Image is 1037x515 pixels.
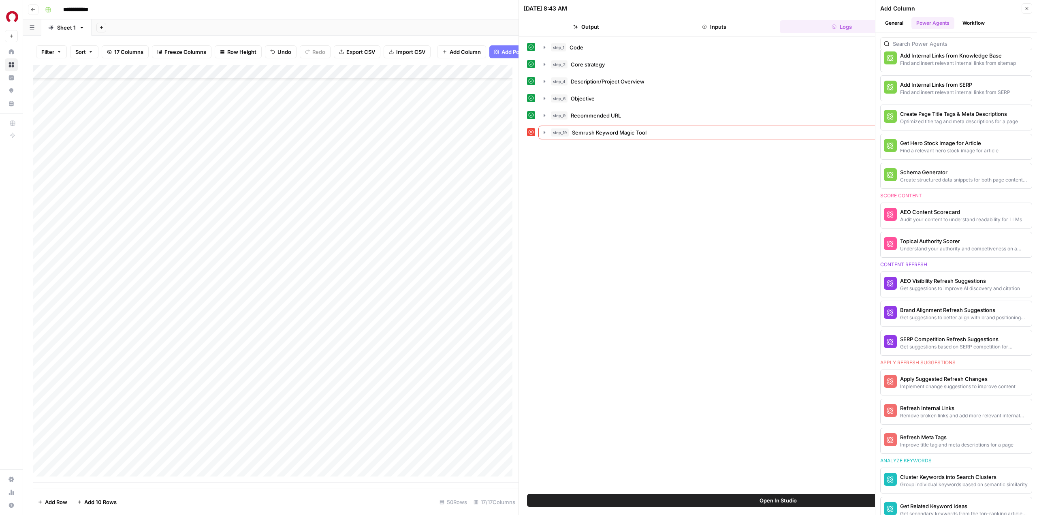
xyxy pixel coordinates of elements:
div: SERP Competition Refresh Suggestions [900,335,1028,343]
div: Understand your authority and competiveness on a topic [900,245,1028,252]
button: Add Power Agent [489,45,551,58]
div: Add Internal Links from SERP [900,81,1010,89]
button: Export CSV [334,45,380,58]
div: AEO Visibility Refresh Suggestions [900,277,1020,285]
span: Row Height [227,48,256,56]
button: SERP Competition Refresh SuggestionsGet suggestions based on SERP competition for keyword [881,330,1032,355]
button: Refresh Meta TagsImprove title tag and meta descriptions for a page [881,428,1032,453]
input: Search Power Agents [893,40,1028,48]
div: Score content [880,192,1032,199]
span: Undo [277,48,291,56]
a: Browse [5,58,18,71]
div: Group individual keywords based on semantic similarity [900,481,1028,488]
button: Undo [265,45,297,58]
div: Analyze keywords [880,457,1032,464]
div: Refresh Meta Tags [900,433,1014,441]
div: Brand Alignment Refresh Suggestions [900,306,1028,314]
button: Help + Support [5,499,18,512]
span: Core strategy [571,60,605,68]
button: 483 ms [539,126,1028,139]
button: 17 Columns [102,45,149,58]
span: Semrush Keyword Magic Tool [572,128,647,137]
button: 130 ms / 1 tasks [539,41,1028,54]
div: Add Internal Links from Knowledge Base [900,51,1016,60]
div: Cluster Keywords into Search Clusters [900,473,1028,481]
a: Home [5,45,18,58]
div: Get suggestions based on SERP competition for keyword [900,343,1028,350]
button: Import CSV [384,45,431,58]
div: Get suggestions to better align with brand positioning and tone [900,314,1028,321]
div: Create structured data snippets for both page content and images [900,176,1028,184]
div: Find and insert relevant internal links from sitemap [900,60,1016,67]
button: Apply Suggested Refresh ChangesImplement change suggestions to improve content [881,370,1032,395]
span: Export CSV [346,48,375,56]
div: Content refresh [880,261,1032,268]
a: Usage [5,486,18,499]
button: General [880,17,908,29]
button: Sort [70,45,98,58]
span: Add 10 Rows [84,498,117,506]
button: Add Internal Links from SERPFind and insert relevant internal links from SERP [881,76,1032,101]
div: Improve title tag and meta descriptions for a page [900,441,1014,449]
div: Remove broken links and add more relevant internal links [900,412,1028,419]
span: Add Row [45,498,67,506]
div: Sheet 1 [57,24,76,32]
span: Code [570,43,583,51]
button: AEO Content ScorecardAudit your content to understand readability for LLMs [881,203,1032,228]
span: Description/Project Overview [571,77,644,85]
button: Open In Studio [527,494,1029,507]
button: Workflow [958,17,990,29]
span: step_1 [551,43,566,51]
span: Import CSV [396,48,425,56]
div: Get Hero Stock Image for Article [900,139,999,147]
div: Get Related Keyword Ideas [900,502,1028,510]
div: Find a relevant hero stock image for article [900,147,999,154]
div: 50 Rows [436,496,470,509]
button: Create Page Title Tags & Meta DescriptionsOptimized title tag and meta descriptions for a page [881,105,1032,130]
span: step_2 [551,60,568,68]
button: Output [524,20,649,33]
div: 17/17 Columns [470,496,518,509]
div: Implement change suggestions to improve content [900,383,1016,390]
button: Refresh Internal LinksRemove broken links and add more relevant internal links [881,399,1032,424]
div: AEO Content Scorecard [900,208,1022,216]
div: Create Page Title Tags & Meta Descriptions [900,110,1018,118]
div: Optimized title tag and meta descriptions for a page [900,118,1018,125]
button: Logs [780,20,905,33]
span: step_19 [551,128,569,137]
button: Workspace: iPullRank [5,6,18,27]
span: step_6 [551,94,568,103]
button: Redo [300,45,331,58]
div: Schema Generator [900,168,1028,176]
button: Freeze Columns [152,45,211,58]
button: Row Height [215,45,262,58]
div: [DATE] 8:43 AM [524,4,567,13]
button: Schema GeneratorCreate structured data snippets for both page content and images [881,163,1032,188]
span: Open In Studio [760,496,797,504]
div: Get suggestions to improve AI discovery and citation [900,285,1020,292]
span: 17 Columns [114,48,143,56]
button: 1 second / 1 tasks [539,92,1028,105]
button: Brand Alignment Refresh SuggestionsGet suggestions to better align with brand positioning and tone [881,301,1032,326]
button: Add 10 Rows [72,496,122,509]
span: Sort [75,48,86,56]
a: Sheet 1 [41,19,92,36]
button: Inputs [652,20,777,33]
span: Add Power Agent [501,48,546,56]
a: Insights [5,71,18,84]
button: Cluster Keywords into Search ClustersGroup individual keywords based on semantic similarity [881,468,1032,493]
button: Add Row [33,496,72,509]
a: Opportunities [5,84,18,97]
button: Topical Authority ScorerUnderstand your authority and competiveness on a topic [881,232,1032,257]
button: Filter [36,45,67,58]
span: Add Column [450,48,481,56]
button: Add Column [437,45,486,58]
span: Redo [312,48,325,56]
button: 7 seconds / 1 tasks [539,75,1028,88]
span: Filter [41,48,54,56]
img: iPullRank Logo [5,9,19,24]
div: Apply Suggested Refresh Changes [900,375,1016,383]
div: Topical Authority Scorer [900,237,1028,245]
span: Freeze Columns [164,48,206,56]
span: step_9 [551,111,568,120]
